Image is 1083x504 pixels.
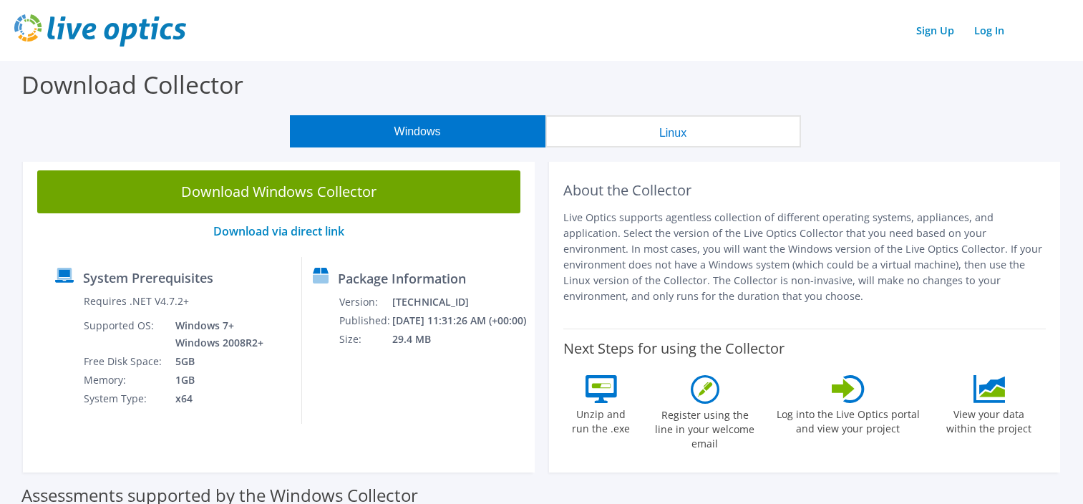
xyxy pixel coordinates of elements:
[165,316,266,352] td: Windows 7+ Windows 2008R2+
[83,389,165,408] td: System Type:
[776,403,921,436] label: Log into the Live Optics portal and view your project
[938,403,1041,436] label: View your data within the project
[392,330,528,349] td: 29.4 MB
[392,311,528,330] td: [DATE] 11:31:26 AM (+00:00)
[563,182,1046,199] h2: About the Collector
[165,352,266,371] td: 5GB
[545,115,801,147] button: Linux
[165,371,266,389] td: 1GB
[21,68,243,101] label: Download Collector
[290,115,545,147] button: Windows
[14,14,186,47] img: live_optics_svg.svg
[563,210,1046,304] p: Live Optics supports agentless collection of different operating systems, appliances, and applica...
[967,20,1011,41] a: Log In
[909,20,961,41] a: Sign Up
[84,294,189,309] label: Requires .NET V4.7.2+
[83,316,165,352] td: Supported OS:
[21,488,418,503] label: Assessments supported by the Windows Collector
[213,223,344,239] a: Download via direct link
[339,330,392,349] td: Size:
[37,170,520,213] a: Download Windows Collector
[338,271,466,286] label: Package Information
[83,371,165,389] td: Memory:
[339,311,392,330] td: Published:
[83,352,165,371] td: Free Disk Space:
[651,404,759,451] label: Register using the line in your welcome email
[83,271,213,285] label: System Prerequisites
[563,340,785,357] label: Next Steps for using the Collector
[339,293,392,311] td: Version:
[392,293,528,311] td: [TECHNICAL_ID]
[568,403,634,436] label: Unzip and run the .exe
[165,389,266,408] td: x64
